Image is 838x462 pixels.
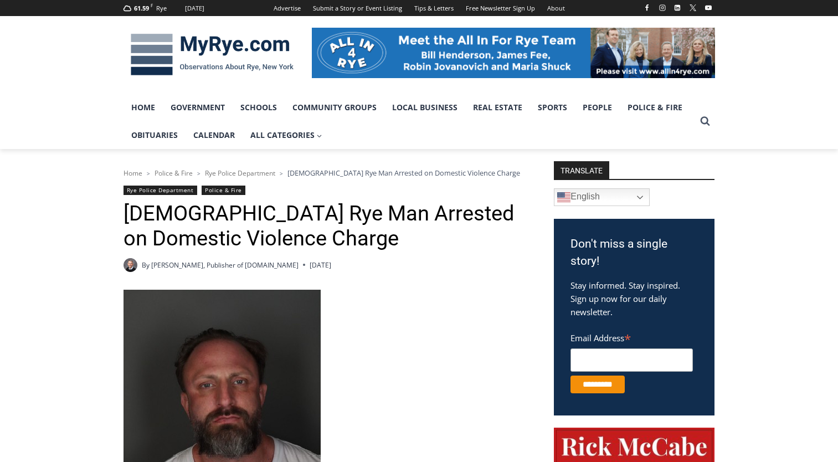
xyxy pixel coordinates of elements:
[124,201,525,251] h1: [DEMOGRAPHIC_DATA] Rye Man Arrested on Domestic Violence Charge
[124,258,137,272] a: Author image
[671,1,684,14] a: Linkedin
[124,121,186,149] a: Obituaries
[570,327,693,347] label: Email Address
[124,186,197,195] a: Rye Police Department
[134,4,149,12] span: 61.59
[147,170,150,177] span: >
[287,168,520,178] span: [DEMOGRAPHIC_DATA] Rye Man Arrested on Domestic Violence Charge
[384,94,465,121] a: Local Business
[686,1,700,14] a: X
[185,3,204,13] div: [DATE]
[151,260,299,270] a: [PERSON_NAME], Publisher of [DOMAIN_NAME]
[124,94,695,150] nav: Primary Navigation
[656,1,669,14] a: Instagram
[554,188,650,206] a: English
[312,28,715,78] img: All in for Rye
[205,168,275,178] a: Rye Police Department
[163,94,233,121] a: Government
[202,186,245,195] a: Police & Fire
[197,170,200,177] span: >
[465,94,530,121] a: Real Estate
[124,168,142,178] a: Home
[575,94,620,121] a: People
[142,260,150,270] span: By
[151,2,153,8] span: F
[530,94,575,121] a: Sports
[124,167,525,178] nav: Breadcrumbs
[250,129,322,141] span: All Categories
[156,3,167,13] div: Rye
[233,94,285,121] a: Schools
[554,161,609,179] strong: TRANSLATE
[285,94,384,121] a: Community Groups
[695,111,715,131] button: View Search Form
[620,94,690,121] a: Police & Fire
[570,279,698,319] p: Stay informed. Stay inspired. Sign up now for our daily newsletter.
[186,121,243,149] a: Calendar
[280,170,283,177] span: >
[155,168,193,178] a: Police & Fire
[243,121,330,149] a: All Categories
[557,191,570,204] img: en
[124,94,163,121] a: Home
[310,260,331,270] time: [DATE]
[124,26,301,84] img: MyRye.com
[702,1,715,14] a: YouTube
[570,235,698,270] h3: Don't miss a single story!
[640,1,654,14] a: Facebook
